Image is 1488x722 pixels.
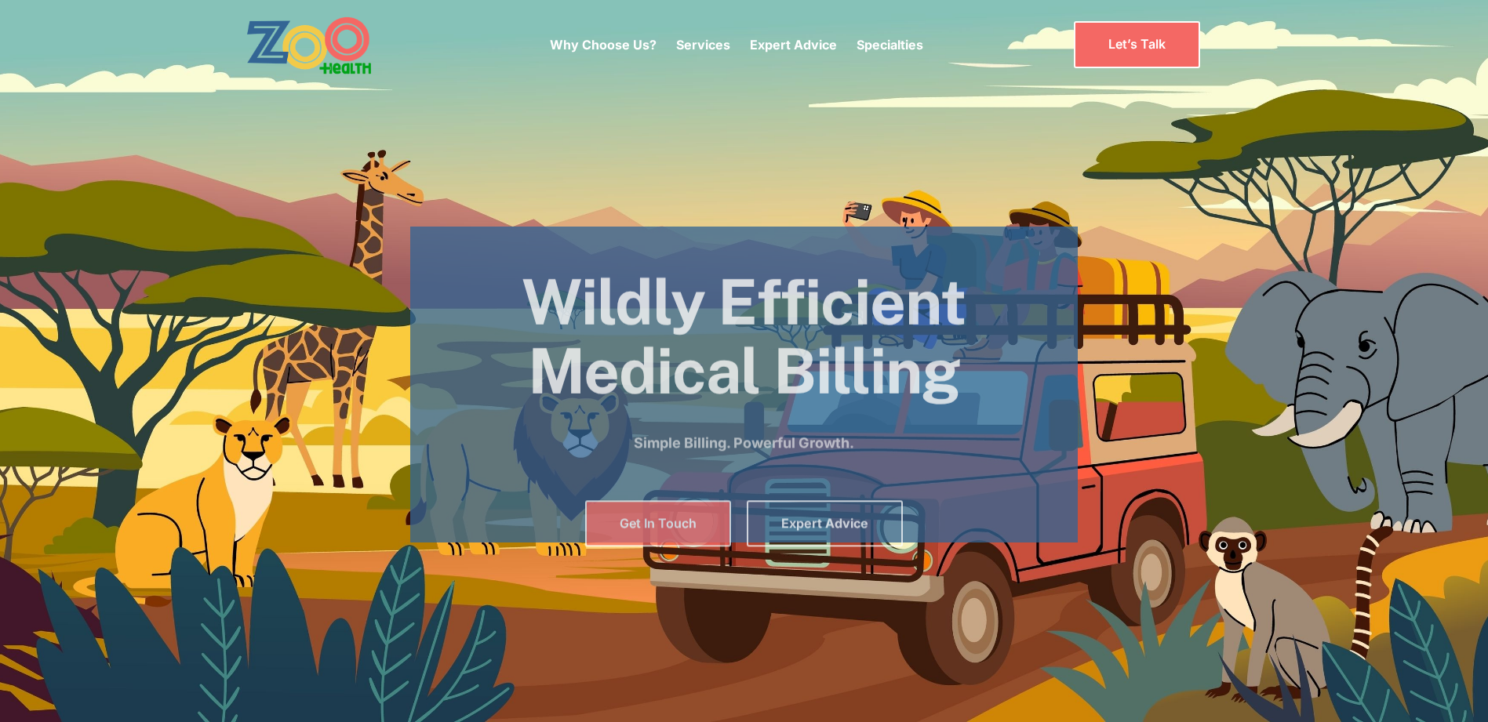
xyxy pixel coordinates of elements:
a: Specialties [857,37,923,53]
a: Let’s Talk [1074,21,1200,67]
div: Specialties [857,12,923,78]
a: home [246,16,415,74]
h1: Wildly Efficient Medical Billing [410,267,1078,405]
a: Get In Touch [585,501,731,547]
div: Services [676,12,730,78]
a: Expert Advice [750,37,837,53]
p: Services [676,35,730,54]
a: Why Choose Us? [550,37,657,53]
strong: Simple Billing. Powerful Growth. [634,435,854,452]
a: Expert Advice [747,501,903,547]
